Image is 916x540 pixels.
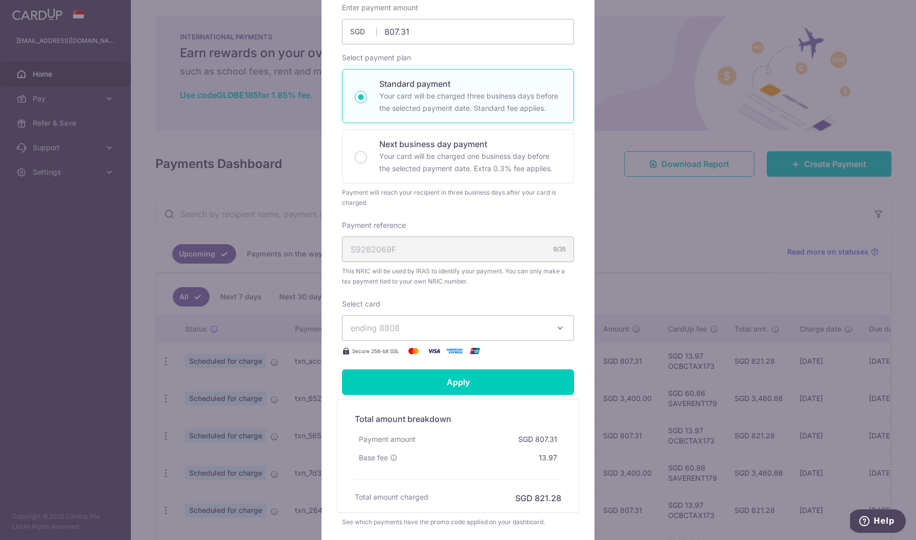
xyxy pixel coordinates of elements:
[379,150,561,175] p: Your card will be charged one business day before the selected payment date. Extra 0.3% fee applies.
[342,517,574,527] div: See which payments have the promo code applied on your dashboard.
[515,492,561,504] h6: SGD 821.28
[850,509,906,535] iframe: Opens a widget where you can find more information
[359,453,388,463] span: Base fee
[352,347,399,355] span: Secure 256-bit SSL
[379,78,561,90] p: Standard payment
[403,345,424,357] img: Mastercard
[342,299,380,309] label: Select card
[355,430,420,449] div: Payment amount
[342,266,574,287] span: This NRIC will be used by IRAS to identify your payment. You can only make a tax payment tied to ...
[355,413,561,425] h5: Total amount breakdown
[342,19,574,44] input: 0.00
[342,315,574,341] button: ending 8808
[351,323,400,333] span: ending 8808
[379,138,561,150] p: Next business day payment
[342,369,574,395] input: Apply
[342,3,418,13] label: Enter payment amount
[424,345,444,357] img: Visa
[553,244,566,254] div: 9/35
[514,430,561,449] div: SGD 807.31
[342,220,406,230] label: Payment reference
[444,345,465,357] img: American Express
[342,53,411,63] label: Select payment plan
[342,187,574,208] div: Payment will reach your recipient in three business days after your card is charged.
[355,492,428,502] h6: Total amount charged
[350,27,377,37] span: SGD
[535,449,561,467] div: 13.97
[465,345,485,357] img: UnionPay
[379,90,561,114] p: Your card will be charged three business days before the selected payment date. Standard fee appl...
